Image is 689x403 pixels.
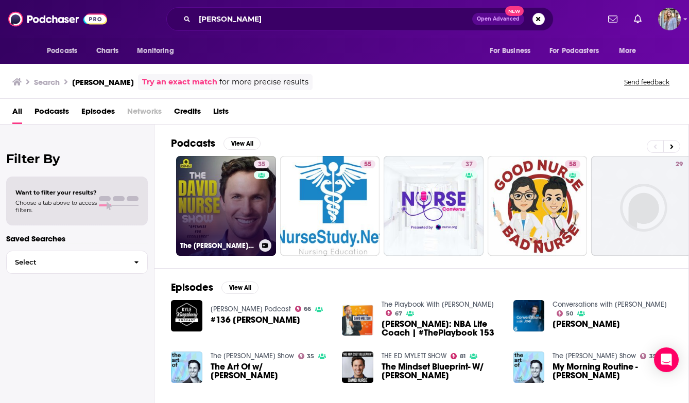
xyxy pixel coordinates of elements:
a: #136 David Nurse [211,316,300,324]
span: 67 [395,311,402,316]
a: Lists [213,103,229,124]
a: 35 [254,160,269,168]
a: #136 David Nurse [171,300,202,331]
a: Conversations with Joel [553,300,667,309]
span: 37 [466,160,473,170]
a: 81 [451,353,466,359]
span: 35 [258,160,265,170]
a: 50 [557,310,573,317]
span: Monitoring [137,44,174,58]
a: 55 [280,156,380,256]
a: PodcastsView All [171,137,261,150]
h3: Search [34,77,60,87]
a: The David Nurse Show [553,352,636,360]
span: Want to filter your results? [15,189,97,196]
a: Charts [90,41,125,61]
button: open menu [40,41,91,61]
span: 35 [307,354,314,359]
span: Logged in as JFMuntsinger [658,8,681,30]
span: Podcasts [47,44,77,58]
button: Show profile menu [658,8,681,30]
h2: Episodes [171,281,213,294]
img: The Mindset Blueprint- W/ David Nurse [342,352,373,383]
a: Podcasts [35,103,69,124]
a: 35 [640,353,657,359]
h3: The [PERSON_NAME] Show [180,241,255,250]
span: #136 [PERSON_NAME] [211,316,300,324]
input: Search podcasts, credits, & more... [195,11,472,27]
span: Choose a tab above to access filters. [15,199,97,214]
p: Saved Searches [6,234,148,243]
a: 55 [360,160,375,168]
a: The Mindset Blueprint- W/ David Nurse [382,362,501,380]
a: Episodes [81,103,115,124]
span: The Art Of w/ [PERSON_NAME] [211,362,330,380]
img: David Nurse [513,300,545,331]
a: The David Nurse Show [211,352,294,360]
span: 81 [460,354,466,359]
div: Search podcasts, credits, & more... [166,7,554,31]
a: All [12,103,22,124]
span: 58 [569,160,576,170]
span: 55 [364,160,371,170]
span: For Podcasters [549,44,599,58]
button: Open AdvancedNew [472,13,524,25]
a: 66 [295,306,312,312]
img: User Profile [658,8,681,30]
a: The Playbook With David Meltzer [382,300,494,309]
span: More [619,44,636,58]
a: 37 [384,156,484,256]
a: David Nurse [553,320,620,328]
span: The Mindset Blueprint- W/ [PERSON_NAME] [382,362,501,380]
button: Send feedback [621,78,673,86]
a: 37 [461,160,477,168]
img: The Art Of w/ David Nurse [171,352,202,383]
span: [PERSON_NAME]: NBA Life Coach | #ThePlaybook 153 [382,320,501,337]
h2: Filter By [6,151,148,166]
button: View All [221,282,259,294]
span: My Morning Routine - [PERSON_NAME] [553,362,672,380]
button: View All [223,137,261,150]
a: THE ED MYLETT SHOW [382,352,446,360]
a: Show notifications dropdown [604,10,622,28]
a: 58 [488,156,588,256]
span: Select [7,259,126,266]
a: Kyle Kingsbury Podcast [211,305,291,313]
button: open menu [612,41,649,61]
a: EpisodesView All [171,281,259,294]
span: 50 [566,311,573,316]
button: Select [6,251,148,274]
a: The Art Of w/ David Nurse [211,362,330,380]
a: 35The [PERSON_NAME] Show [176,156,276,256]
a: Try an exact match [142,76,217,88]
a: 58 [565,160,580,168]
span: Open Advanced [477,16,520,22]
a: 35 [298,353,315,359]
img: My Morning Routine - David Nurse [513,352,545,383]
h3: [PERSON_NAME] [72,77,134,87]
a: David Nurse: NBA Life Coach | #ThePlaybook 153 [382,320,501,337]
a: 67 [386,310,402,316]
img: David Nurse: NBA Life Coach | #ThePlaybook 153 [342,305,373,336]
h2: Podcasts [171,137,215,150]
span: For Business [490,44,530,58]
span: 66 [304,307,311,311]
a: Credits [174,103,201,124]
span: 35 [649,354,657,359]
button: open menu [483,41,543,61]
span: New [505,6,524,16]
img: Podchaser - Follow, Share and Rate Podcasts [8,9,107,29]
span: 29 [676,160,683,170]
span: Networks [127,103,162,124]
a: 29 [671,160,687,168]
